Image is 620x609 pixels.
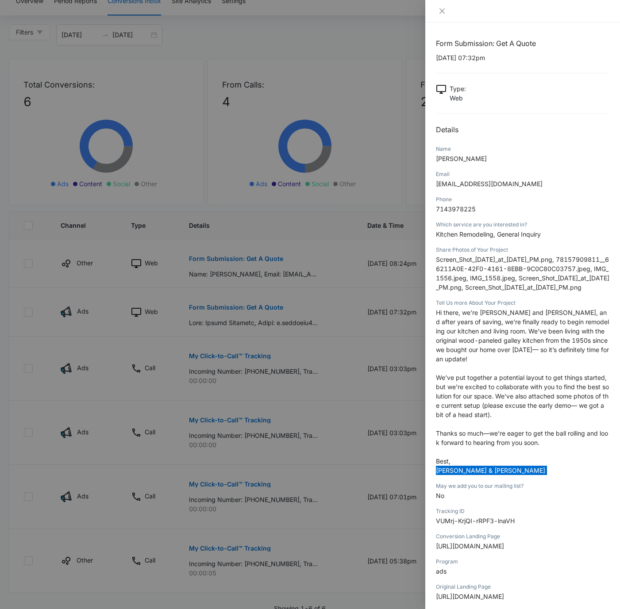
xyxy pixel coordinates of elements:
span: Kitchen Remodeling, General Inquiry [436,230,541,238]
div: Name [436,145,609,153]
span: Thanks so much—we’re eager to get the ball rolling and look forward to hearing from you soon. [436,429,608,446]
img: tab_domain_overview_orange.svg [24,51,31,58]
p: Type : [450,84,466,93]
div: v 4.0.25 [25,14,43,21]
span: No [436,492,444,499]
span: [EMAIL_ADDRESS][DOMAIN_NAME] [436,180,543,188]
span: 7143978225 [436,205,476,213]
h2: Details [436,124,609,135]
span: ads [436,567,447,575]
p: [DATE] 07:32pm [436,53,609,62]
div: May we add you to our mailing list? [436,482,609,490]
div: Which service are you interested in? [436,221,609,229]
span: [URL][DOMAIN_NAME] [436,542,504,550]
div: Domain Overview [34,52,79,58]
div: Keywords by Traffic [98,52,149,58]
div: Email [436,170,609,178]
img: logo_orange.svg [14,14,21,21]
div: Phone [436,195,609,203]
h1: Form Submission: Get A Quote [436,38,609,49]
div: Tell Us more About Your Project [436,299,609,307]
img: tab_keywords_by_traffic_grey.svg [88,51,95,58]
div: Program [436,558,609,566]
span: VUMrj-KrjQI-rRPF3-lnaVH [436,517,515,525]
div: Conversion Landing Page [436,532,609,540]
span: [PERSON_NAME] [436,155,487,162]
span: close [439,8,446,15]
div: Share Photos of Your Project [436,246,609,254]
div: Domain: [DOMAIN_NAME] [23,23,97,30]
span: Screen_Shot_[DATE]_at_[DATE]_PM.png, 78157909811__66211A0E-42F0-4161-8EBB-9C0C80C03757.jpeg, IMG_... [436,256,609,291]
div: Tracking ID [436,507,609,515]
span: Hi there, we’re [PERSON_NAME] and [PERSON_NAME], and after years of saving, we’re finally ready t... [436,309,609,363]
button: Close [436,7,448,15]
div: Original Landing Page [436,583,609,591]
span: [URL][DOMAIN_NAME] [436,593,504,600]
span: We’ve put together a potential layout to get things started, but we’re excited to collaborate wit... [436,374,609,418]
span: Best, [436,457,451,465]
span: [PERSON_NAME] & [PERSON_NAME] [436,467,545,474]
p: Web [450,93,466,103]
img: website_grey.svg [14,23,21,30]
